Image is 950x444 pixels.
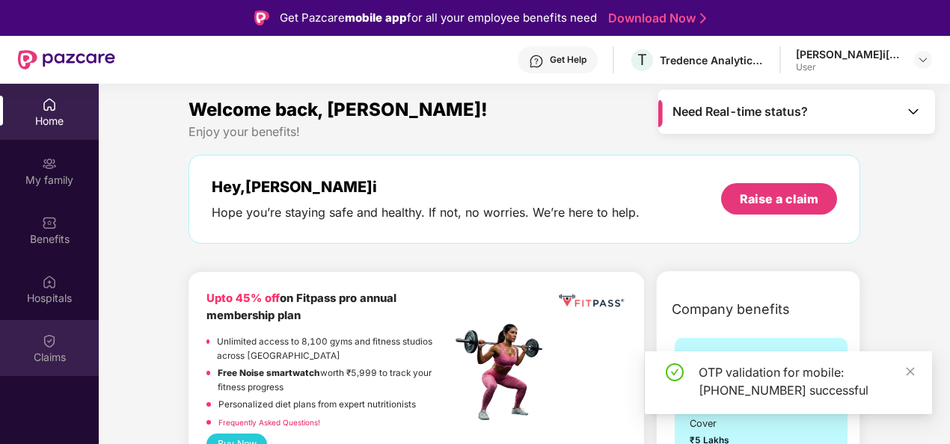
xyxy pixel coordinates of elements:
[42,215,57,230] img: svg+xml;base64,PHN2ZyBpZD0iQmVuZWZpdHMiIHhtbG5zPSJodHRwOi8vd3d3LnczLm9yZy8yMDAwL3N2ZyIgd2lkdGg9Ij...
[550,54,586,66] div: Get Help
[218,368,320,378] strong: Free Noise smartwatch
[212,205,640,221] div: Hope you’re staying safe and healthy. If not, no worries. We’re here to help.
[189,99,488,120] span: Welcome back, [PERSON_NAME]!
[42,156,57,171] img: svg+xml;base64,PHN2ZyB3aWR0aD0iMjAiIGhlaWdodD0iMjAiIHZpZXdCb3g9IjAgMCAyMCAyMCIgZmlsbD0ibm9uZSIgeG...
[917,54,929,66] img: svg+xml;base64,PHN2ZyBpZD0iRHJvcGRvd24tMzJ4MzIiIHhtbG5zPSJodHRwOi8vd3d3LnczLm9yZy8yMDAwL3N2ZyIgd2...
[345,10,407,25] strong: mobile app
[451,320,556,425] img: fpp.png
[206,292,396,322] b: on Fitpass pro annual membership plan
[529,54,544,69] img: svg+xml;base64,PHN2ZyBpZD0iSGVscC0zMngzMiIgeG1sbnM9Imh0dHA6Ly93d3cudzMub3JnLzIwMDAvc3ZnIiB3aWR0aD...
[42,333,57,348] img: svg+xml;base64,PHN2ZyBpZD0iQ2xhaW0iIHhtbG5zPSJodHRwOi8vd3d3LnczLm9yZy8yMDAwL3N2ZyIgd2lkdGg9IjIwIi...
[740,191,818,207] div: Raise a claim
[672,299,790,320] span: Company benefits
[42,97,57,112] img: svg+xml;base64,PHN2ZyBpZD0iSG9tZSIgeG1sbnM9Imh0dHA6Ly93d3cudzMub3JnLzIwMDAvc3ZnIiB3aWR0aD0iMjAiIG...
[218,398,416,412] p: Personalized diet plans from expert nutritionists
[699,363,914,399] div: OTP validation for mobile: [PHONE_NUMBER] successful
[796,61,901,73] div: User
[189,124,860,140] div: Enjoy your benefits!
[700,10,706,26] img: Stroke
[905,366,916,377] span: close
[557,290,627,312] img: fppp.png
[18,50,115,70] img: New Pazcare Logo
[42,274,57,289] img: svg+xml;base64,PHN2ZyBpZD0iSG9zcGl0YWxzIiB4bWxucz0iaHR0cDovL3d3dy53My5vcmcvMjAwMC9zdmciIHdpZHRoPS...
[796,47,901,61] div: [PERSON_NAME]i[PERSON_NAME]l
[280,9,597,27] div: Get Pazcare for all your employee benefits need
[217,335,451,363] p: Unlimited access to 8,100 gyms and fitness studios across [GEOGRAPHIC_DATA]
[218,366,451,394] p: worth ₹5,999 to track your fitness progress
[666,363,684,381] span: check-circle
[206,292,280,305] b: Upto 45% off
[672,104,808,120] span: Need Real-time status?
[254,10,269,25] img: Logo
[906,104,921,119] img: Toggle Icon
[608,10,702,26] a: Download Now
[660,53,764,67] div: Tredence Analytics Solutions Private Limited
[218,418,320,427] a: Frequently Asked Questions!
[212,178,640,196] div: Hey, [PERSON_NAME]i
[637,51,647,69] span: T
